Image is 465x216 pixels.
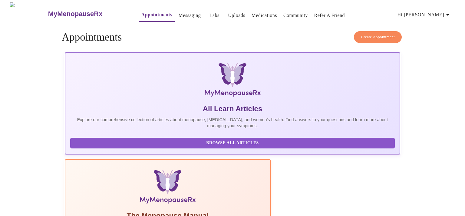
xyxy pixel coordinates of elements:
[10,2,47,25] img: MyMenopauseRx Logo
[139,9,174,22] button: Appointments
[228,11,245,20] a: Uploads
[62,31,403,43] h4: Appointments
[47,3,127,25] a: MyMenopauseRx
[209,11,219,20] a: Labs
[101,170,234,206] img: Menopause Manual
[70,138,395,148] button: Browse All Articles
[361,34,395,41] span: Create Appointment
[70,104,395,114] h5: All Learn Articles
[141,11,172,19] a: Appointments
[395,9,454,21] button: Hi [PERSON_NAME]
[314,11,345,20] a: Refer a Friend
[354,31,402,43] button: Create Appointment
[48,10,103,18] h3: MyMenopauseRx
[283,11,308,20] a: Community
[397,11,451,19] span: Hi [PERSON_NAME]
[179,11,201,20] a: Messaging
[70,140,396,145] a: Browse All Articles
[176,9,203,22] button: Messaging
[76,139,389,147] span: Browse All Articles
[249,9,279,22] button: Medications
[252,11,277,20] a: Medications
[120,63,344,99] img: MyMenopauseRx Logo
[205,9,224,22] button: Labs
[226,9,248,22] button: Uploads
[312,9,348,22] button: Refer a Friend
[281,9,310,22] button: Community
[70,117,395,129] p: Explore our comprehensive collection of articles about menopause, [MEDICAL_DATA], and women's hea...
